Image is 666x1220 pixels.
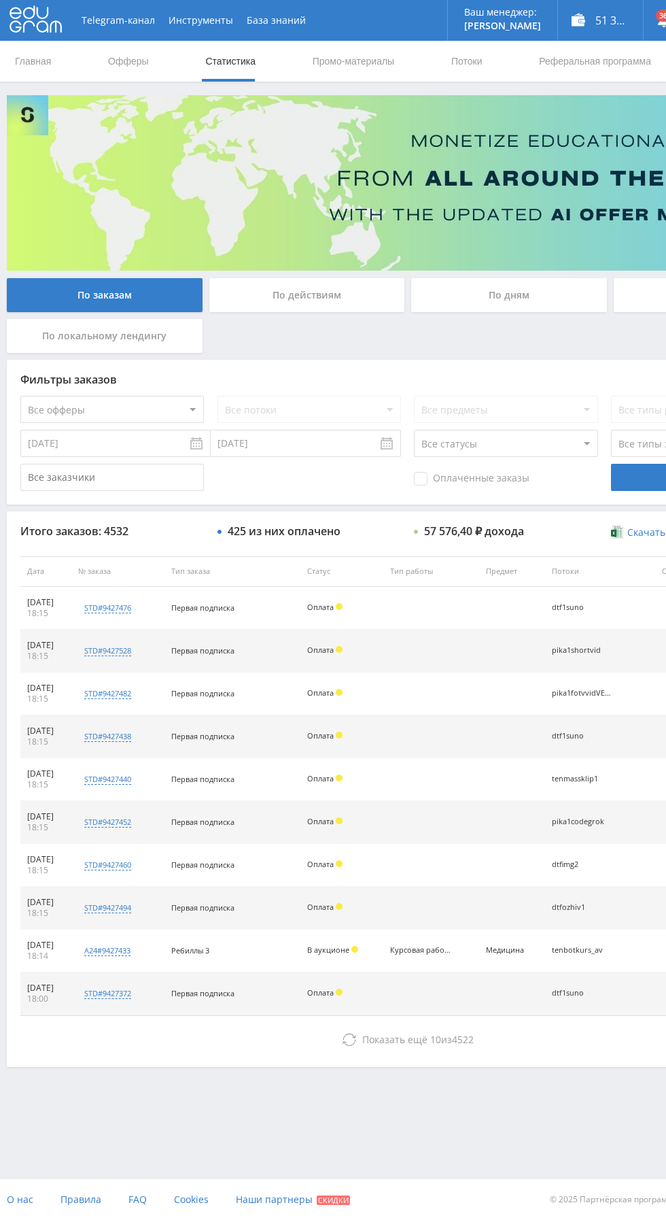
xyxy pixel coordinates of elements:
div: dtf1suno [552,989,613,998]
div: 18:15 [27,865,65,876]
span: Холд [336,775,343,781]
input: Все заказчики [20,464,204,491]
div: 18:15 [27,651,65,662]
div: 18:15 [27,779,65,790]
span: Первая подписка [171,774,234,784]
div: По действиям [209,278,405,312]
div: [DATE] [27,768,65,779]
div: std#9427452 [84,817,131,828]
div: [DATE] [27,640,65,651]
div: std#9427440 [84,774,131,785]
span: В аукционе [307,945,349,955]
span: Скидки [317,1196,350,1205]
div: dtfozhiv1 [552,903,613,912]
span: Холд [336,817,343,824]
span: 10 [430,1033,441,1046]
span: Показать ещё [362,1033,427,1046]
a: Промо-материалы [311,41,396,82]
span: Наши партнеры [236,1193,313,1206]
th: Дата [20,556,71,587]
span: Cookies [174,1193,209,1206]
span: 4522 [452,1033,474,1046]
a: О нас [7,1179,33,1220]
div: [DATE] [27,940,65,951]
a: Офферы [107,41,150,82]
span: Оплата [307,730,334,741]
div: [DATE] [27,683,65,694]
a: Реферальная программа [538,41,652,82]
span: Холд [351,946,358,953]
div: По локальному лендингу [7,319,203,353]
span: Оплаченные заказы [414,472,529,486]
span: Холд [336,646,343,653]
span: Первая подписка [171,688,234,698]
div: std#9427438 [84,731,131,742]
a: Статистика [204,41,257,82]
span: О нас [7,1193,33,1206]
span: Холд [336,603,343,610]
div: 18:15 [27,694,65,705]
span: Первая подписка [171,645,234,656]
div: 18:15 [27,736,65,747]
div: std#9427494 [84,902,131,913]
span: Правила [60,1193,101,1206]
div: pika1codegrok [552,817,613,826]
th: Предмет [479,556,545,587]
span: Оплата [307,987,334,998]
a: Главная [14,41,52,82]
th: № заказа [71,556,164,587]
span: Первая подписка [171,902,234,913]
span: FAQ [128,1193,147,1206]
span: Первая подписка [171,860,234,870]
div: [DATE] [27,897,65,908]
div: 18:15 [27,822,65,833]
div: 18:15 [27,908,65,919]
div: Медицина [486,946,538,955]
div: [DATE] [27,597,65,608]
th: Тип заказа [164,556,300,587]
div: std#9427528 [84,645,131,656]
a: Наши партнеры Скидки [236,1179,350,1220]
p: Ваш менеджер: [464,7,541,18]
span: Оплата [307,816,334,826]
th: Потоки [545,556,641,587]
p: [PERSON_NAME] [464,20,541,31]
span: Первая подписка [171,988,234,998]
div: a24#9427433 [84,945,130,956]
div: [DATE] [27,854,65,865]
div: 18:15 [27,608,65,619]
div: 57 576,40 ₽ дохода [424,525,524,537]
div: std#9427372 [84,988,131,999]
span: Оплата [307,773,334,783]
div: [DATE] [27,726,65,736]
div: По заказам [7,278,203,312]
div: tenbotkurs_av [552,946,613,955]
div: dtf1suno [552,732,613,741]
span: Оплата [307,859,334,869]
img: xlsx [611,525,623,539]
span: Холд [336,989,343,996]
span: Холд [336,903,343,910]
span: Ребиллы 3 [171,945,209,955]
div: dtf1suno [552,603,613,612]
div: std#9427476 [84,603,131,613]
span: Холд [336,689,343,696]
span: Оплата [307,902,334,912]
a: Cookies [174,1179,209,1220]
span: Первая подписка [171,731,234,741]
span: Оплата [307,602,334,612]
span: из [362,1033,474,1046]
span: Первая подписка [171,603,234,613]
div: dtfimg2 [552,860,613,869]
div: Итого заказов: 4532 [20,525,204,537]
a: Потоки [450,41,484,82]
div: std#9427460 [84,860,131,870]
div: 18:00 [27,994,65,1004]
div: 18:14 [27,951,65,962]
a: Правила [60,1179,101,1220]
span: Холд [336,860,343,867]
div: pika1shortvid [552,646,613,655]
div: [DATE] [27,811,65,822]
span: Первая подписка [171,817,234,827]
div: pika1fotvvidVEO3 [552,689,613,698]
